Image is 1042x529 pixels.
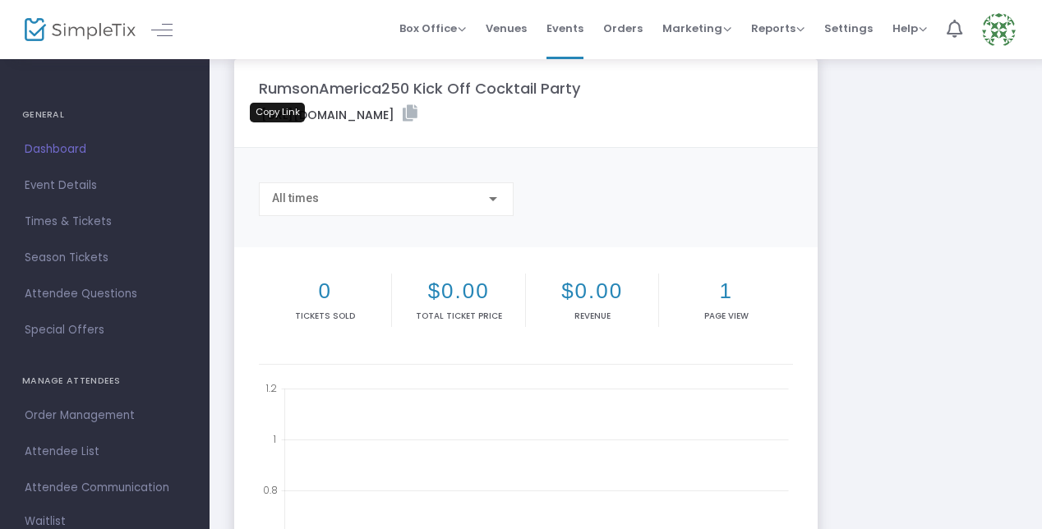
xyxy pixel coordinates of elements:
h2: $0.00 [395,278,521,304]
span: Box Office [399,21,466,36]
div: Copy Link [250,103,305,122]
span: Event Details [25,175,185,196]
h2: 1 [662,278,789,304]
span: Attendee List [25,441,185,462]
p: Total Ticket Price [395,310,521,322]
span: Help [892,21,927,36]
span: Season Tickets [25,247,185,269]
span: Order Management [25,405,185,426]
h4: MANAGE ATTENDEES [22,365,187,398]
span: Attendee Communication [25,477,185,499]
span: Attendee Questions [25,283,185,305]
h2: $0.00 [529,278,655,304]
span: All times [272,191,319,205]
span: Venues [486,7,527,49]
p: Page View [662,310,789,322]
span: Times & Tickets [25,211,185,232]
m-panel-title: RumsonAmerica250 Kick Off Cocktail Party [259,77,580,99]
label: [URL][DOMAIN_NAME] [261,105,417,124]
span: Events [546,7,583,49]
span: Reports [751,21,805,36]
span: Settings [824,7,873,49]
span: Orders [603,7,643,49]
span: Special Offers [25,320,185,341]
span: Dashboard [25,139,185,160]
p: Revenue [529,310,655,322]
h4: GENERAL [22,99,187,131]
span: Marketing [662,21,731,36]
p: Tickets sold [262,310,388,322]
h2: 0 [262,278,388,304]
